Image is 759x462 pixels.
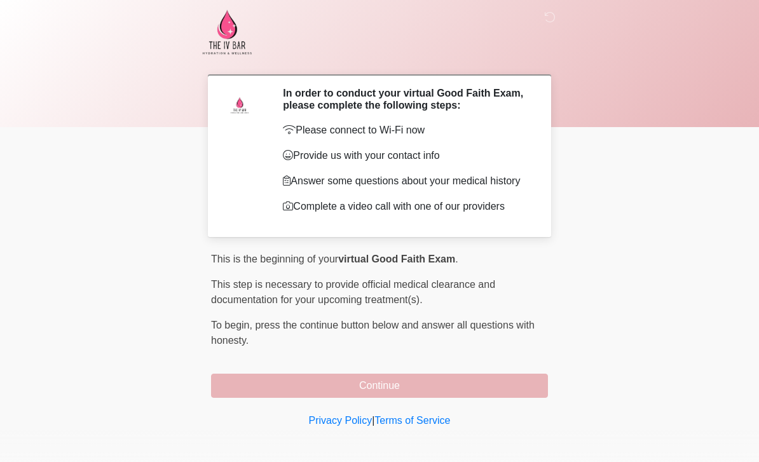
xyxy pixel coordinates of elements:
[309,415,373,426] a: Privacy Policy
[283,87,529,111] h2: In order to conduct your virtual Good Faith Exam, please complete the following steps:
[211,254,338,264] span: This is the beginning of your
[283,173,529,189] p: Answer some questions about your medical history
[283,148,529,163] p: Provide us with your contact info
[338,254,455,264] strong: virtual Good Faith Exam
[211,374,548,398] button: Continue
[455,254,458,264] span: .
[374,415,450,426] a: Terms of Service
[211,279,495,305] span: This step is necessary to provide official medical clearance and documentation for your upcoming ...
[283,123,529,138] p: Please connect to Wi-Fi now
[221,87,259,125] img: Agent Avatar
[211,320,255,330] span: To begin,
[283,199,529,214] p: Complete a video call with one of our providers
[372,415,374,426] a: |
[198,10,256,55] img: The IV Bar, LLC Logo
[211,320,535,346] span: press the continue button below and answer all questions with honesty.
